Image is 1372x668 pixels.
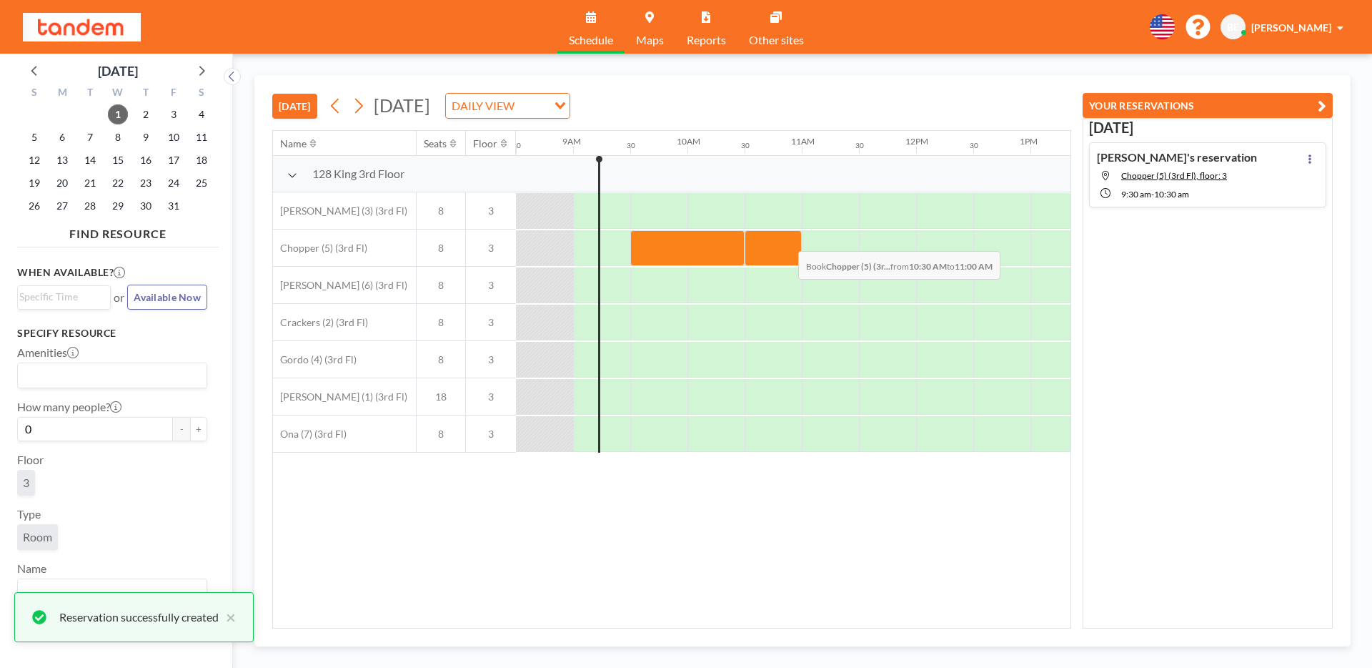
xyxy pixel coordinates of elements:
span: 8 [417,316,465,329]
span: Friday, October 10, 2025 [164,127,184,147]
div: 30 [741,141,750,150]
label: Amenities [17,345,79,360]
span: Wednesday, October 22, 2025 [108,173,128,193]
div: T [76,84,104,103]
span: Wednesday, October 8, 2025 [108,127,128,147]
span: [DATE] [374,94,430,116]
div: 1PM [1020,136,1038,147]
span: Sunday, October 5, 2025 [24,127,44,147]
span: Monday, October 13, 2025 [52,150,72,170]
div: T [131,84,159,103]
div: W [104,84,132,103]
button: close [219,609,236,626]
button: + [190,417,207,441]
span: Thursday, October 16, 2025 [136,150,156,170]
span: 8 [417,279,465,292]
div: 12PM [905,136,928,147]
span: Sunday, October 19, 2025 [24,173,44,193]
div: F [159,84,187,103]
span: [PERSON_NAME] (3) (3rd Fl) [273,205,407,217]
label: Floor [17,453,44,467]
div: Search for option [18,286,110,308]
span: Maps [636,34,664,46]
span: 3 [466,205,516,217]
span: Monday, October 20, 2025 [52,173,72,193]
span: 3 [466,279,516,292]
span: Wednesday, October 15, 2025 [108,150,128,170]
span: Saturday, October 25, 2025 [192,173,212,193]
span: Ona (7) (3rd Fl) [273,428,347,441]
span: 128 King 3rd Floor [312,167,404,181]
span: 3 [466,353,516,366]
label: Name [17,561,46,576]
div: Name [280,137,307,150]
span: Wednesday, October 29, 2025 [108,196,128,216]
span: - [1151,189,1154,200]
div: S [187,84,215,103]
span: or [114,290,124,305]
span: Friday, October 17, 2025 [164,150,184,170]
span: Schedule [569,34,613,46]
div: 10AM [677,136,700,147]
span: 3 [466,428,516,441]
input: Search for option [19,582,199,601]
span: Saturday, October 4, 2025 [192,104,212,124]
button: Available Now [127,285,207,310]
span: 8 [417,428,465,441]
div: Reservation successfully created [59,609,219,626]
b: 11:00 AM [955,261,993,272]
span: Thursday, October 23, 2025 [136,173,156,193]
span: Tuesday, October 21, 2025 [80,173,100,193]
span: 3 [466,316,516,329]
span: Friday, October 31, 2025 [164,196,184,216]
div: 30 [627,141,635,150]
button: YOUR RESERVATIONS [1083,93,1333,118]
span: Friday, October 24, 2025 [164,173,184,193]
span: Sunday, October 12, 2025 [24,150,44,170]
span: Book from to [798,251,1000,280]
span: 8 [417,353,465,366]
span: [PERSON_NAME] (1) (3rd Fl) [273,391,407,403]
span: Chopper (5) (3rd Fl), floor: 3 [1121,170,1227,181]
span: [PERSON_NAME] (6) (3rd Fl) [273,279,407,292]
h3: [DATE] [1089,119,1326,137]
span: Thursday, October 9, 2025 [136,127,156,147]
span: Gordo (4) (3rd Fl) [273,353,357,366]
span: 3 [466,391,516,403]
span: Available Now [134,291,201,303]
span: 8 [417,242,465,255]
input: Search for option [519,97,546,115]
b: Chopper (5) (3r... [826,261,890,272]
h4: [PERSON_NAME]'s reservation [1097,150,1257,164]
span: Other sites [749,34,804,46]
span: Saturday, October 18, 2025 [192,150,212,170]
div: Search for option [18,579,207,604]
span: Wednesday, October 1, 2025 [108,104,128,124]
span: BE [1227,21,1239,34]
div: Search for option [18,363,207,388]
span: 3 [466,242,516,255]
h3: Specify resource [17,327,207,340]
span: 3 [23,476,29,489]
span: Monday, October 27, 2025 [52,196,72,216]
span: Tuesday, October 28, 2025 [80,196,100,216]
h4: FIND RESOURCE [17,221,219,241]
span: 18 [417,391,465,403]
span: 9:30 AM [1121,189,1151,200]
input: Search for option [19,289,102,305]
div: 9AM [562,136,581,147]
span: Thursday, October 2, 2025 [136,104,156,124]
input: Search for option [19,366,199,385]
div: 30 [855,141,864,150]
div: 30 [970,141,978,150]
span: Crackers (2) (3rd Fl) [273,316,368,329]
div: M [49,84,76,103]
span: Tuesday, October 14, 2025 [80,150,100,170]
img: organization-logo [23,13,141,41]
span: 10:30 AM [1154,189,1189,200]
div: [DATE] [98,61,138,81]
span: Monday, October 6, 2025 [52,127,72,147]
label: How many people? [17,400,121,414]
div: Seats [424,137,447,150]
div: Floor [473,137,497,150]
